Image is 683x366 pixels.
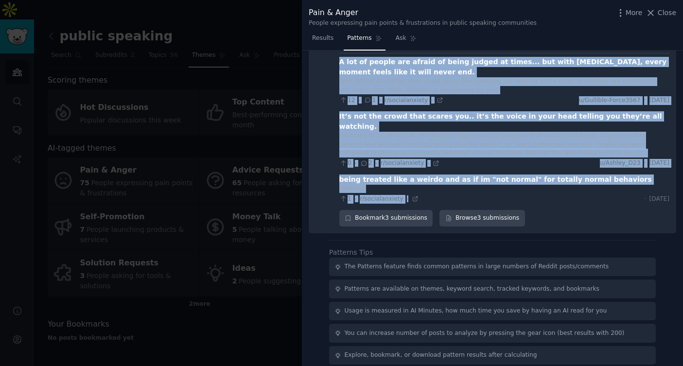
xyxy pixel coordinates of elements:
[345,307,607,315] div: Usage is measured in AI Minutes, how much time you save by having an AI read for you
[355,160,356,167] span: ·
[649,96,669,105] span: [DATE]
[439,210,525,227] a: Browse3 submissions
[339,195,351,204] span: 1
[339,57,669,77] div: A lot of people are afraid of being judged at times... but with [MEDICAL_DATA], every moment feel...
[427,160,429,167] span: ·
[579,96,641,105] span: u/Gullible-Force3567
[364,96,376,105] span: 1
[339,111,669,132] div: It’s not the crowd that scares you.. it’s the voice in your head telling you they’re all watching.
[615,8,643,18] button: More
[626,8,643,18] span: More
[309,19,537,28] div: People expressing pain points & frustrations in public speaking communities
[431,97,433,104] span: ·
[649,159,669,168] span: [DATE]
[345,262,609,271] div: The Patterns feature finds common patterns in large numbers of Reddit posts/comments
[312,34,333,43] span: Results
[407,195,408,202] span: ·
[339,174,652,185] div: being treated like a weirdo and as if im "not normal" for totally normal behaviors
[359,97,360,104] span: ·
[360,195,403,202] span: r/socialanxiety
[309,7,537,19] div: Pain & Anger
[339,132,669,157] div: For many of us, [MEDICAL_DATA] didn’t appear out of nowhere. It often starts at home. Maybe you h...
[658,8,676,18] span: Close
[375,160,377,167] span: ·
[392,31,420,51] a: Ask
[649,195,669,204] span: [DATE]
[345,285,599,294] div: Patterns are available on themes, keyword search, tracked keywords, and bookmarks
[345,351,537,360] div: Explore, bookmark, or download pattern results after calculating
[339,185,669,193] div: [deleted]
[344,31,385,51] a: Patterns
[339,210,433,227] div: Bookmark 3 submissions
[644,159,646,168] span: ·
[345,329,625,338] div: You can increase number of posts to analyze by pressing the gear icon (best results with 200)
[600,159,641,168] span: u/Ashley_D23
[644,195,646,204] span: ·
[347,34,371,43] span: Patterns
[339,77,669,94] div: With [MEDICAL_DATA], even small things like speaking up, walking into a room, or making eye conta...
[309,31,337,51] a: Results
[385,97,428,104] span: r/socialanxiety
[339,159,351,168] span: 0
[339,210,433,227] button: Bookmark3 submissions
[360,159,372,168] span: 2
[379,97,381,104] span: ·
[315,38,320,227] div: 3
[644,96,646,105] span: ·
[355,195,356,202] span: ·
[396,34,406,43] span: Ask
[646,8,676,18] button: Close
[329,248,373,256] label: Patterns Tips
[381,159,424,166] span: r/socialanxiety
[339,96,355,105] span: 12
